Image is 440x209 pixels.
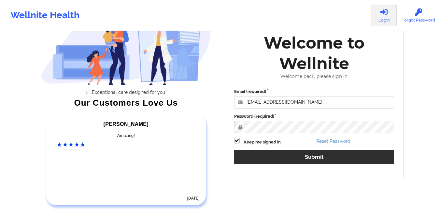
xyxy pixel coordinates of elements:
[230,33,399,74] div: Welcome to Wellnite
[47,90,211,95] li: Exceptional care designed for you.
[41,99,211,106] div: Our Customers Love Us
[104,121,149,127] span: [PERSON_NAME]
[234,96,394,109] input: Email address
[244,139,281,145] label: Keep me signed in
[230,74,399,79] div: Welcome back, please sign in
[234,150,394,164] button: Submit
[57,132,195,139] div: Amazing!
[316,139,350,144] a: Reset Password
[187,196,200,201] time: [DATE]
[371,5,397,26] a: Login
[234,88,394,95] label: Email (required)
[234,113,394,120] label: Password (required)
[397,5,440,26] a: Forgot Password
